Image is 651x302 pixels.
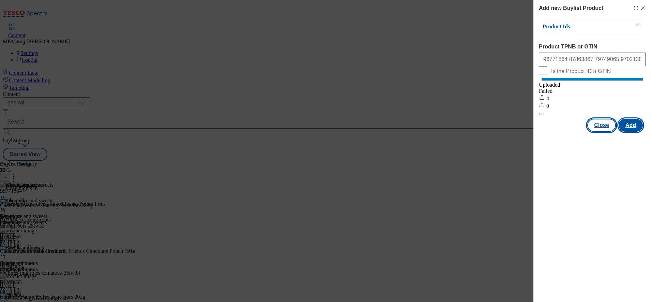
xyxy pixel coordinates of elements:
[539,102,646,109] div: 0
[539,88,646,94] div: Failed
[551,68,611,74] span: Is the Product ID a GTIN
[539,82,646,88] div: Uploaded
[539,94,646,102] div: 4
[539,4,603,12] h4: Add new Buylist Product
[539,44,646,50] label: Product TPNB or GTIN
[543,23,614,30] p: Product Ids
[619,119,643,132] button: Add
[587,119,616,132] button: Close
[539,53,646,66] input: Enter 1 or 20 space separated Product TPNB or GTIN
